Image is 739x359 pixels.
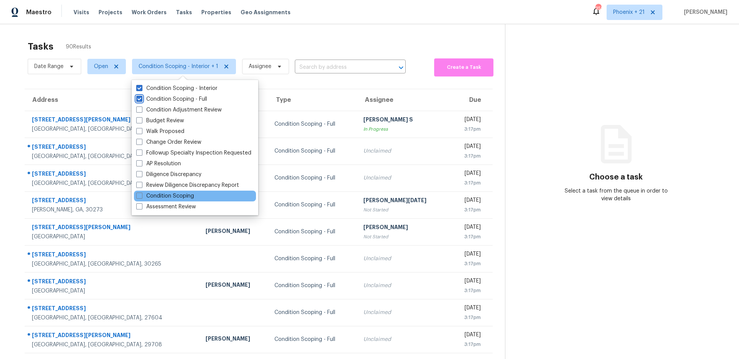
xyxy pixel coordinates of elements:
[136,171,201,178] label: Diligence Discrepancy
[455,314,481,321] div: 3:17pm
[295,61,384,73] input: Search by address
[363,255,443,263] div: Unclaimed
[136,138,201,146] label: Change Order Review
[32,287,193,295] div: [GEOGRAPHIC_DATA]
[274,255,351,263] div: Condition Scoping - Full
[136,85,217,92] label: Condition Scoping - Interior
[32,153,193,160] div: [GEOGRAPHIC_DATA], [GEOGRAPHIC_DATA], 32807
[274,309,351,316] div: Condition Scoping - Full
[274,120,351,128] div: Condition Scoping - Full
[455,233,481,241] div: 3:17pm
[32,196,193,206] div: [STREET_ADDRESS]
[32,314,193,322] div: [GEOGRAPHIC_DATA], [GEOGRAPHIC_DATA], 27604
[681,8,727,16] span: [PERSON_NAME]
[357,89,449,111] th: Assignee
[455,223,481,233] div: [DATE]
[363,125,443,133] div: In Progress
[268,89,357,111] th: Type
[363,174,443,182] div: Unclaimed
[32,233,193,241] div: [GEOGRAPHIC_DATA]
[595,5,601,12] div: 359
[455,116,481,125] div: [DATE]
[589,173,643,181] h3: Choose a task
[132,8,167,16] span: Work Orders
[136,203,196,211] label: Assessment Review
[455,341,481,348] div: 3:17pm
[363,233,443,241] div: Not Started
[455,196,481,206] div: [DATE]
[455,287,481,294] div: 3:17pm
[136,117,184,125] label: Budget Review
[455,170,481,179] div: [DATE]
[274,228,351,236] div: Condition Scoping - Full
[363,116,443,125] div: [PERSON_NAME] S
[201,8,231,16] span: Properties
[206,335,262,344] div: [PERSON_NAME]
[32,341,193,349] div: [GEOGRAPHIC_DATA], [GEOGRAPHIC_DATA], 29708
[74,8,89,16] span: Visits
[32,223,193,233] div: [STREET_ADDRESS][PERSON_NAME]
[455,260,481,268] div: 3:17pm
[438,63,490,72] span: Create a Task
[32,304,193,314] div: [STREET_ADDRESS]
[32,170,193,179] div: [STREET_ADDRESS]
[136,106,222,114] label: Condition Adjustment Review
[363,196,443,206] div: [PERSON_NAME][DATE]
[136,192,194,200] label: Condition Scoping
[136,128,184,135] label: Walk Proposed
[455,143,481,152] div: [DATE]
[455,152,481,160] div: 3:17pm
[363,282,443,289] div: Unclaimed
[139,63,218,70] span: Condition Scoping - Interior + 1
[455,277,481,287] div: [DATE]
[32,125,193,133] div: [GEOGRAPHIC_DATA], [GEOGRAPHIC_DATA], 27616
[274,201,351,209] div: Condition Scoping - Full
[241,8,291,16] span: Geo Assignments
[99,8,122,16] span: Projects
[26,8,52,16] span: Maestro
[613,8,645,16] span: Phoenix + 21
[363,223,443,233] div: [PERSON_NAME]
[28,43,54,50] h2: Tasks
[32,143,193,153] div: [STREET_ADDRESS]
[136,149,251,157] label: Followup Specialty Inspection Requested
[363,206,443,214] div: Not Started
[274,336,351,343] div: Condition Scoping - Full
[363,147,443,155] div: Unclaimed
[136,95,207,103] label: Condition Scoping - Full
[136,160,181,168] label: AP Resolution
[274,174,351,182] div: Condition Scoping - Full
[455,125,481,133] div: 3:17pm
[561,187,672,203] div: Select a task from the queue in order to view details
[249,63,271,70] span: Assignee
[32,278,193,287] div: [STREET_ADDRESS]
[32,116,193,125] div: [STREET_ADDRESS][PERSON_NAME]
[32,260,193,268] div: [GEOGRAPHIC_DATA], [GEOGRAPHIC_DATA], 30265
[176,10,192,15] span: Tasks
[206,281,262,291] div: [PERSON_NAME]
[363,309,443,316] div: Unclaimed
[274,282,351,289] div: Condition Scoping - Full
[363,336,443,343] div: Unclaimed
[32,179,193,187] div: [GEOGRAPHIC_DATA], [GEOGRAPHIC_DATA], 27520
[455,331,481,341] div: [DATE]
[396,62,406,73] button: Open
[455,179,481,187] div: 3:17pm
[455,304,481,314] div: [DATE]
[206,227,262,237] div: [PERSON_NAME]
[66,43,91,51] span: 90 Results
[449,89,493,111] th: Due
[32,206,193,214] div: [PERSON_NAME], GA, 30273
[455,206,481,214] div: 3:17pm
[25,89,199,111] th: Address
[32,331,193,341] div: [STREET_ADDRESS][PERSON_NAME]
[34,63,64,70] span: Date Range
[136,181,239,189] label: Review Diligence Discrepancy Report
[94,63,108,70] span: Open
[434,58,493,76] button: Create a Task
[274,147,351,155] div: Condition Scoping - Full
[32,251,193,260] div: [STREET_ADDRESS]
[455,250,481,260] div: [DATE]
